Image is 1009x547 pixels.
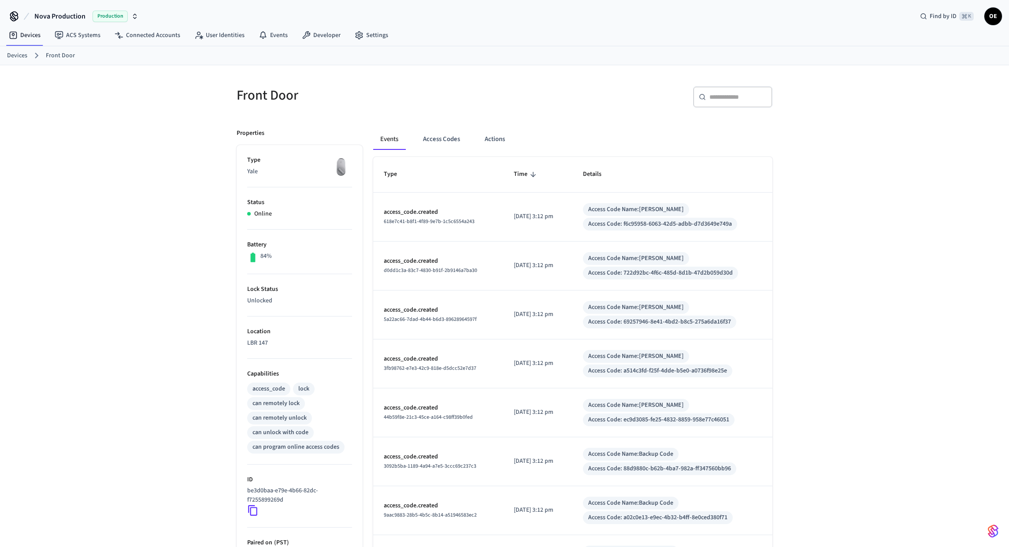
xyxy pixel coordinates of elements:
p: Yale [247,167,352,176]
p: Type [247,156,352,165]
div: Access Code Name: [PERSON_NAME] [588,205,684,214]
p: 84% [260,252,272,261]
div: ant example [373,129,772,150]
p: Battery [247,240,352,249]
div: Access Code Name: [PERSON_NAME] [588,352,684,361]
span: Time [514,167,539,181]
span: Production [93,11,128,22]
a: User Identities [187,27,252,43]
p: [DATE] 3:12 pm [514,506,562,515]
span: 9aac9883-28b5-4b5c-8b14-a51946583ec2 [384,511,477,519]
p: Online [254,209,272,219]
div: Find by ID⌘ K [913,8,981,24]
p: Properties [237,129,264,138]
div: can unlock with code [252,428,308,437]
p: access_code.created [384,354,493,364]
p: [DATE] 3:12 pm [514,310,562,319]
p: access_code.created [384,403,493,413]
p: Unlocked [247,296,352,305]
p: [DATE] 3:12 pm [514,408,562,417]
img: SeamLogoGradient.69752ec5.svg [988,524,998,538]
div: can remotely lock [252,399,300,408]
span: 3fb98762-e7e3-42c9-818e-d5dcc52e7d37 [384,365,476,372]
div: Access Code Name: Backup Code [588,499,673,508]
p: [DATE] 3:12 pm [514,359,562,368]
span: d0dd1c3a-83c7-4830-b91f-2b9146a7ba30 [384,267,477,274]
div: Access Code: 722d92bc-4f6c-485d-8d1b-47d2b059d30d [588,268,733,278]
div: Access Code: a514c3fd-f25f-4dde-b5e0-a0736f98e25e [588,366,727,376]
span: Find by ID [930,12,957,21]
a: Events [252,27,295,43]
div: lock [298,384,309,394]
span: Nova Production [34,11,85,22]
p: access_code.created [384,501,493,510]
a: Developer [295,27,348,43]
a: Devices [7,51,27,60]
button: Access Codes [416,129,467,150]
p: [DATE] 3:12 pm [514,457,562,466]
p: Capabilities [247,369,352,379]
p: [DATE] 3:12 pm [514,261,562,270]
div: access_code [252,384,285,394]
p: access_code.created [384,257,493,266]
span: 5a22ac66-7dad-4b44-b6d3-89628964597f [384,316,477,323]
a: Connected Accounts [108,27,187,43]
span: 44b59f8e-21c3-45ce-a164-c98ff39b0fed [384,413,473,421]
p: LBR 147 [247,339,352,348]
div: Access Code Name: Backup Code [588,450,673,459]
p: Lock Status [247,285,352,294]
button: OE [984,7,1002,25]
span: OE [985,8,1001,24]
button: Actions [478,129,512,150]
img: August Wifi Smart Lock 3rd Gen, Silver, Front [330,156,352,178]
div: Access Code: a02c0e13-e9ec-4b32-b4ff-8e0ced380f71 [588,513,727,522]
span: Details [583,167,613,181]
span: Type [384,167,408,181]
p: be3d0baa-e79e-4b66-82dc-f7255899269d [247,486,349,505]
a: Front Door [46,51,75,60]
div: Access Code: f6c95958-6063-42d5-adbb-d7d3649e749a [588,220,732,229]
div: can program online access codes [252,443,339,452]
span: ⌘ K [959,12,974,21]
p: ID [247,475,352,484]
div: Access Code Name: [PERSON_NAME] [588,303,684,312]
div: Access Code: 88d9880c-b62b-4ba7-982a-ff347560bb96 [588,464,731,473]
div: Access Code Name: [PERSON_NAME] [588,254,684,263]
p: access_code.created [384,208,493,217]
p: access_code.created [384,452,493,461]
span: 618e7c41-b8f1-4f89-9e7b-1c5c6554a243 [384,218,475,225]
a: Settings [348,27,395,43]
div: Access Code Name: [PERSON_NAME] [588,401,684,410]
a: ACS Systems [48,27,108,43]
p: access_code.created [384,305,493,315]
span: 3092b5ba-1189-4a94-a7e5-3ccc69c237c3 [384,462,476,470]
p: [DATE] 3:12 pm [514,212,562,221]
p: Status [247,198,352,207]
p: Location [247,327,352,336]
div: can remotely unlock [252,413,307,423]
div: Access Code: ec9d3085-fe25-4832-8859-958e77c46051 [588,415,729,424]
h5: Front Door [237,86,499,104]
button: Events [373,129,405,150]
span: ( PST ) [272,538,289,547]
div: Access Code: 69257946-8e41-4bd2-b8c5-275a6da16f37 [588,317,731,327]
a: Devices [2,27,48,43]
